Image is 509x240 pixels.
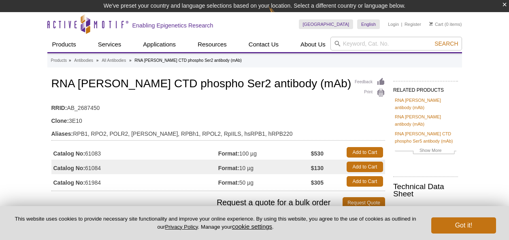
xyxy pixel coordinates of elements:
a: Feedback [355,78,385,86]
a: RNA [PERSON_NAME] CTD phospho Ser2 antibody (mAb) [393,203,458,237]
strong: Catalog No: [53,150,85,157]
a: RNA [PERSON_NAME] antibody (mAb) [395,113,456,128]
strong: $305 [311,179,324,186]
a: RNA [PERSON_NAME] CTD phospho Ser5 antibody (mAb) [395,130,456,145]
img: Change Here [269,6,290,25]
td: 61084 [51,160,218,174]
strong: Format: [218,164,239,172]
a: Resources [193,37,232,52]
a: Products [47,37,81,52]
img: Your Cart [429,22,433,26]
button: Got it! [431,217,496,234]
li: RNA [PERSON_NAME] CTD phospho Ser2 antibody (mAb) [134,58,242,63]
a: Print [355,88,385,97]
td: 3E10 [51,112,385,125]
button: Search [432,40,460,47]
strong: Catalog No: [53,164,85,172]
strong: $530 [311,150,324,157]
a: English [357,19,380,29]
strong: Clone: [51,117,69,124]
li: » [96,58,99,63]
h2: Enabling Epigenetics Research [132,22,213,29]
td: AB_2687450 [51,99,385,112]
a: Add to Cart [347,147,383,158]
a: Products [51,57,67,64]
h2: Technical Data Sheet [393,183,458,198]
strong: $130 [311,164,324,172]
li: (0 items) [429,19,462,29]
strong: Format: [218,150,239,157]
strong: Format: [218,179,239,186]
h2: RELATED PRODUCTS [393,81,458,95]
td: 61083 [51,145,218,160]
button: cookie settings [232,223,272,230]
td: 61984 [51,174,218,189]
td: 100 µg [218,145,311,160]
a: All Antibodies [102,57,126,64]
a: Request Quote [343,197,385,208]
a: Applications [138,37,181,52]
a: Antibodies [74,57,93,64]
td: 50 µg [218,174,311,189]
h1: RNA [PERSON_NAME] CTD phospho Ser2 antibody (mAb) [51,78,385,91]
li: » [69,58,71,63]
span: Search [434,40,458,47]
li: » [129,58,132,63]
strong: RRID: [51,104,67,112]
a: Login [388,21,399,27]
span: Request a quote for a bulk order [51,197,343,208]
a: Cart [429,21,443,27]
strong: Catalog No: [53,179,85,186]
a: Privacy Policy [165,224,198,230]
a: Add to Cart [347,176,383,187]
td: 10 µg [218,160,311,174]
a: Contact Us [244,37,283,52]
p: This website uses cookies to provide necessary site functionality and improve your online experie... [13,215,418,231]
a: RNA [PERSON_NAME] antibody (mAb) [395,97,456,111]
a: Add to Cart [347,162,383,172]
li: | [401,19,403,29]
td: RPB1, RPO2, POLR2, [PERSON_NAME], RPBh1, RPOL2, RpIILS, hsRPB1, hRPB220 [51,125,385,138]
strong: Aliases: [51,130,73,137]
a: Register [405,21,421,27]
a: [GEOGRAPHIC_DATA] [299,19,354,29]
input: Keyword, Cat. No. [330,37,462,51]
a: About Us [296,37,330,52]
a: Services [93,37,126,52]
a: Show More [395,147,456,156]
